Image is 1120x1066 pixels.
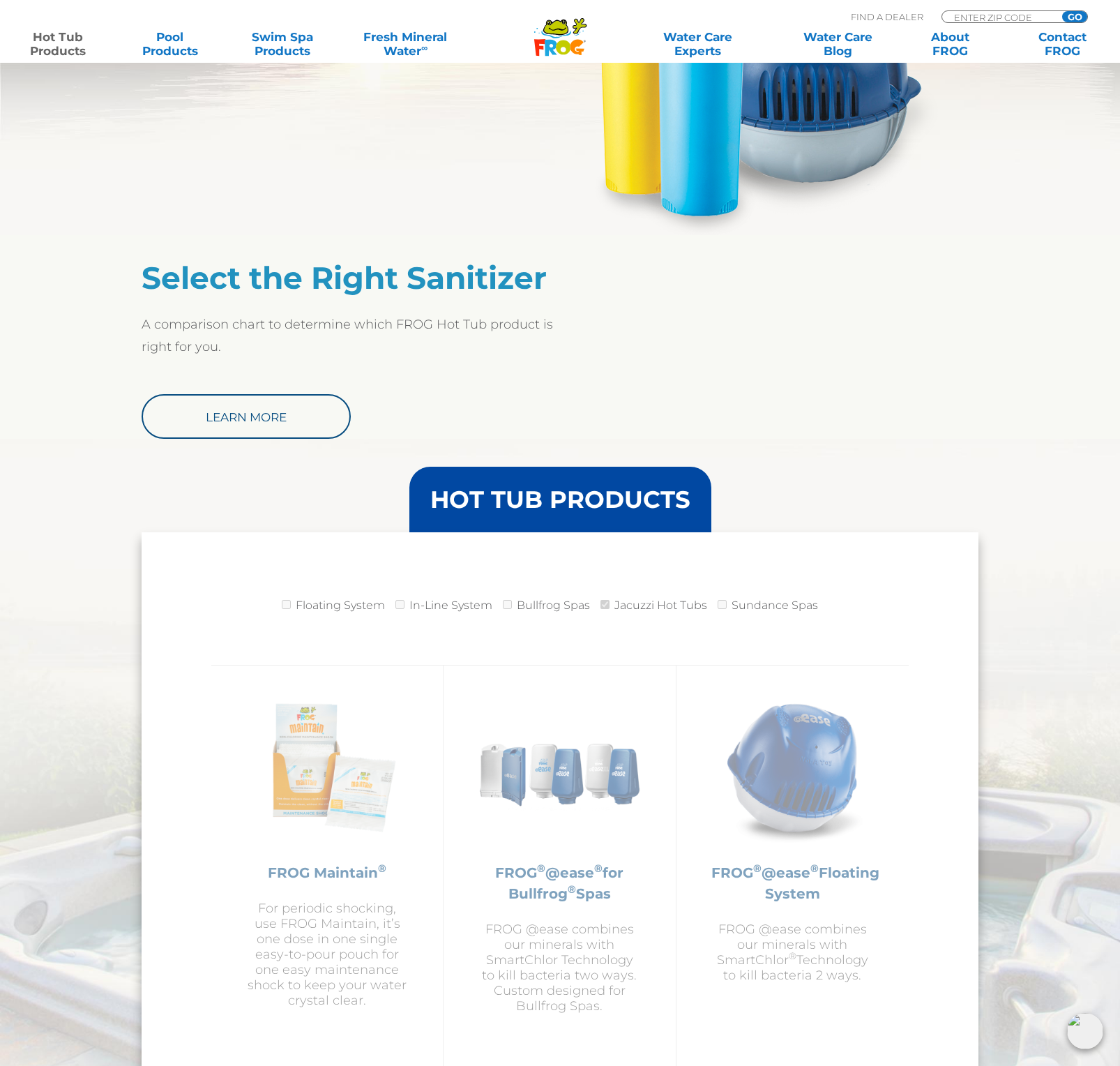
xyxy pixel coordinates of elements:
[614,592,707,620] label: Jacuzzi Hot Tubs
[142,260,560,296] h2: Select the Right Sanitizer
[239,30,326,58] a: Swim SpaProducts
[478,686,640,1049] a: FROG®@ease®for Bullfrog®SpasFROG @ease combines our minerals with SmartChlor Technology to kill b...
[711,862,874,904] h2: FROG @ease Floating System
[711,686,873,848] img: hot-tub-product-atease-system-300x300.png
[594,862,603,875] sup: ®
[732,592,818,620] label: Sundance Spas
[142,394,351,439] a: Learn More
[126,30,213,58] a: PoolProducts
[794,30,881,58] a: Water CareBlog
[296,592,385,620] label: Floating System
[711,922,874,983] p: FROG @ease combines our minerals with SmartChlor Technology to kill bacteria 2 ways.
[517,592,590,620] label: Bullfrog Spas
[907,30,994,58] a: AboutFROG
[953,11,1047,23] input: Zip Code Form
[351,30,460,58] a: Fresh MineralWater∞
[246,686,408,1049] a: FROG Maintain®For periodic shocking, use FROG Maintain, it’s one dose in one single easy-to-pour ...
[246,901,408,1008] p: For periodic shocking, use FROG Maintain, it’s one dose in one single easy-to-pour pouch for one ...
[421,43,427,53] sup: ∞
[753,862,762,875] sup: ®
[246,686,408,848] img: Frog_Maintain_Hero-2-v2-300x300.png
[478,686,640,848] img: bullfrog-product-hero-300x300.png
[378,862,386,875] sup: ®
[851,10,923,23] p: Find A Dealer
[810,862,819,875] sup: ®
[1062,11,1087,22] input: GO
[1019,30,1106,58] a: ContactFROG
[789,950,796,961] sup: ®
[246,862,408,883] h2: FROG Maintain
[14,30,101,58] a: Hot TubProducts
[627,30,769,58] a: Water CareExperts
[711,686,874,1049] a: FROG®@ease®Floating SystemFROG @ease combines our minerals with SmartChlor®Technology to kill bac...
[409,592,492,620] label: In-Line System
[537,862,545,875] sup: ®
[142,313,560,358] p: A comparison chart to determine which FROG Hot Tub product is right for you.
[1067,1013,1103,1049] img: openIcon
[478,922,640,1014] p: FROG @ease combines our minerals with SmartChlor Technology to kill bacteria two ways. Custom des...
[568,883,576,896] sup: ®
[478,862,640,904] h2: FROG @ease for Bullfrog Spas
[430,488,690,511] h3: HOT TUB PRODUCTS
